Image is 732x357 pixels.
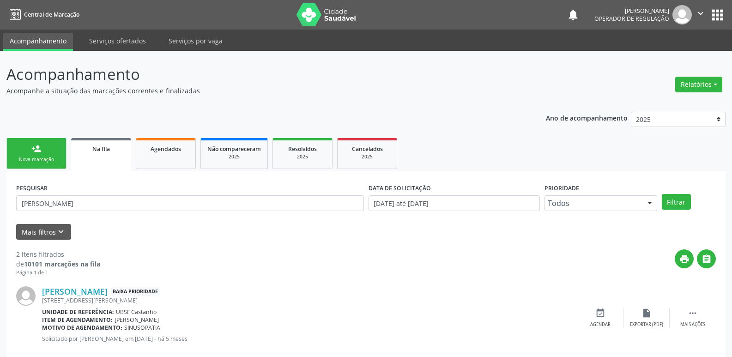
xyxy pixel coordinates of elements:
i: keyboard_arrow_down [56,227,66,237]
label: DATA DE SOLICITAÇÃO [369,181,431,195]
b: Item de agendamento: [42,316,113,324]
span: Baixa Prioridade [111,287,160,296]
p: Acompanhamento [6,63,510,86]
i:  [696,8,706,18]
i: print [679,254,690,264]
span: Não compareceram [207,145,261,153]
button: Relatórios [675,77,722,92]
span: Todos [548,199,638,208]
input: Selecione um intervalo [369,195,540,211]
img: img [672,5,692,24]
span: Cancelados [352,145,383,153]
i:  [688,308,698,318]
span: Resolvidos [288,145,317,153]
span: [PERSON_NAME] [115,316,159,324]
strong: 10101 marcações na fila [24,260,100,268]
i: event_available [595,308,605,318]
button: apps [709,7,726,23]
a: [PERSON_NAME] [42,286,108,296]
div: person_add [31,144,42,154]
div: 2025 [279,153,326,160]
div: Mais ações [680,321,705,328]
span: SINUSOPATIA [124,324,160,332]
input: Nome, CNS [16,195,364,211]
div: Nova marcação [13,156,60,163]
i: insert_drive_file [641,308,652,318]
span: Na fila [92,145,110,153]
b: Unidade de referência: [42,308,114,316]
div: 2 itens filtrados [16,249,100,259]
span: Agendados [151,145,181,153]
div: [STREET_ADDRESS][PERSON_NAME] [42,296,577,304]
span: Central de Marcação [24,11,79,18]
span: Operador de regulação [594,15,669,23]
p: Ano de acompanhamento [546,112,628,123]
button: Filtrar [662,194,691,210]
div: Página 1 de 1 [16,269,100,277]
div: de [16,259,100,269]
p: Solicitado por [PERSON_NAME] em [DATE] - há 5 meses [42,335,577,343]
label: PESQUISAR [16,181,48,195]
b: Motivo de agendamento: [42,324,122,332]
button:  [692,5,709,24]
div: 2025 [207,153,261,160]
label: Prioridade [544,181,579,195]
div: Agendar [590,321,611,328]
div: 2025 [344,153,390,160]
button: notifications [567,8,580,21]
i:  [702,254,712,264]
p: Acompanhe a situação das marcações correntes e finalizadas [6,86,510,96]
button: Mais filtroskeyboard_arrow_down [16,224,71,240]
span: UBSF Castanho [116,308,157,316]
div: Exportar (PDF) [630,321,663,328]
button: print [675,249,694,268]
a: Serviços por vaga [162,33,229,49]
button:  [697,249,716,268]
a: Central de Marcação [6,7,79,22]
div: [PERSON_NAME] [594,7,669,15]
a: Serviços ofertados [83,33,152,49]
img: img [16,286,36,306]
a: Acompanhamento [3,33,73,51]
